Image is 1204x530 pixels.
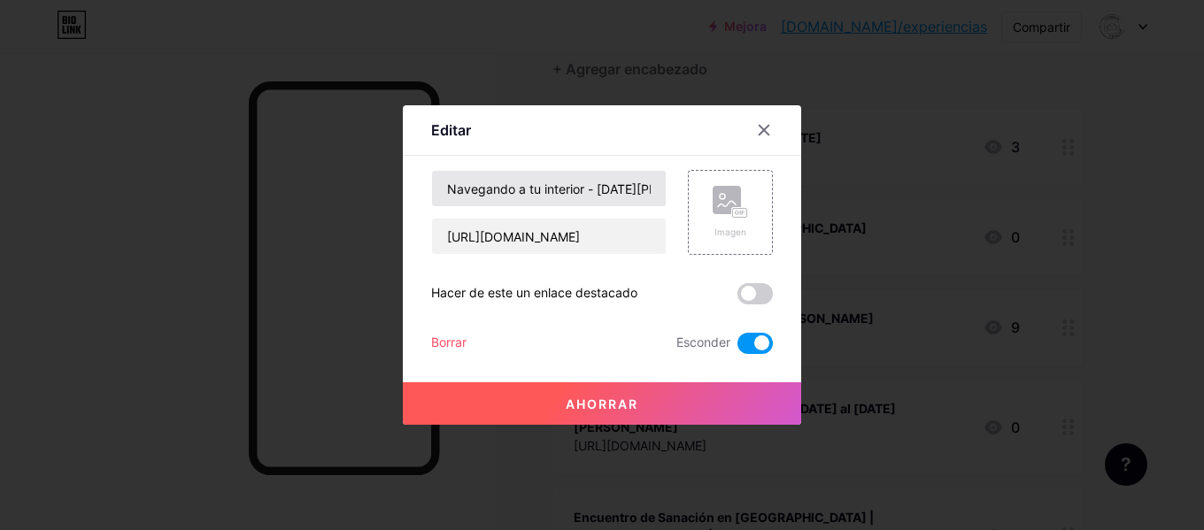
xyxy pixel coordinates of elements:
[431,285,637,300] font: Hacer de este un enlace destacado
[676,334,730,349] font: Esconder
[432,171,666,206] input: Título
[714,227,746,237] font: Imagen
[566,396,638,411] font: Ahorrar
[432,219,666,254] input: URL
[431,121,471,139] font: Editar
[431,334,467,349] font: Borrar
[403,382,801,425] button: Ahorrar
